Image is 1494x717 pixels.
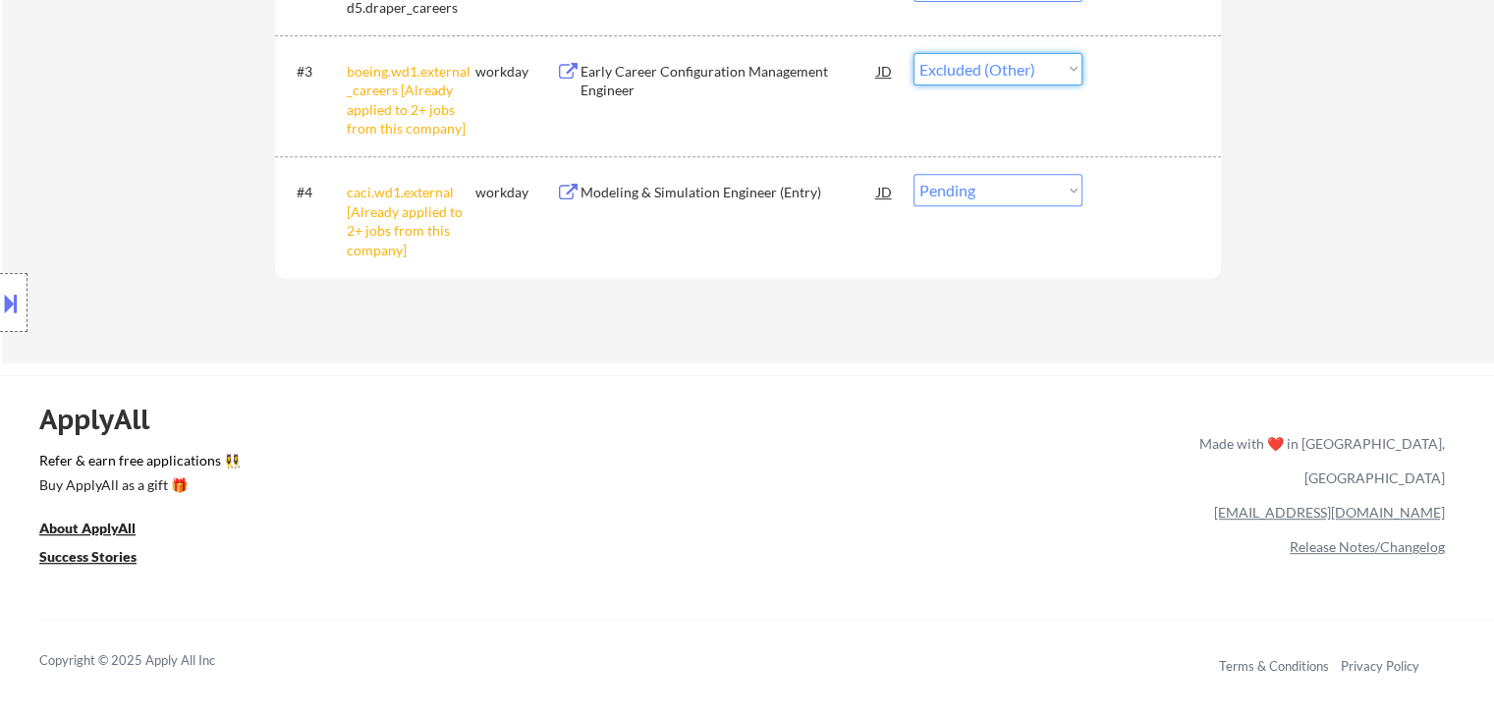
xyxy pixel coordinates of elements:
[39,474,236,499] a: Buy ApplyAll as a gift 🎁
[475,62,556,82] div: workday
[1214,504,1445,521] a: [EMAIL_ADDRESS][DOMAIN_NAME]
[347,62,475,138] div: boeing.wd1.external_careers [Already applied to 2+ jobs from this company]
[475,183,556,202] div: workday
[347,183,475,259] div: caci.wd1.external [Already applied to 2+ jobs from this company]
[1341,658,1419,674] a: Privacy Policy
[39,520,136,536] u: About ApplyAll
[39,478,236,492] div: Buy ApplyAll as a gift 🎁
[875,53,895,88] div: JD
[581,183,877,202] div: Modeling & Simulation Engineer (Entry)
[875,174,895,209] div: JD
[39,548,137,565] u: Success Stories
[39,518,163,542] a: About ApplyAll
[1191,426,1445,495] div: Made with ❤️ in [GEOGRAPHIC_DATA], [GEOGRAPHIC_DATA]
[1219,658,1329,674] a: Terms & Conditions
[1290,538,1445,555] a: Release Notes/Changelog
[39,651,265,671] div: Copyright © 2025 Apply All Inc
[39,454,789,474] a: Refer & earn free applications 👯‍♀️
[297,62,331,82] div: #3
[39,546,163,571] a: Success Stories
[581,62,877,100] div: Early Career Configuration Management Engineer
